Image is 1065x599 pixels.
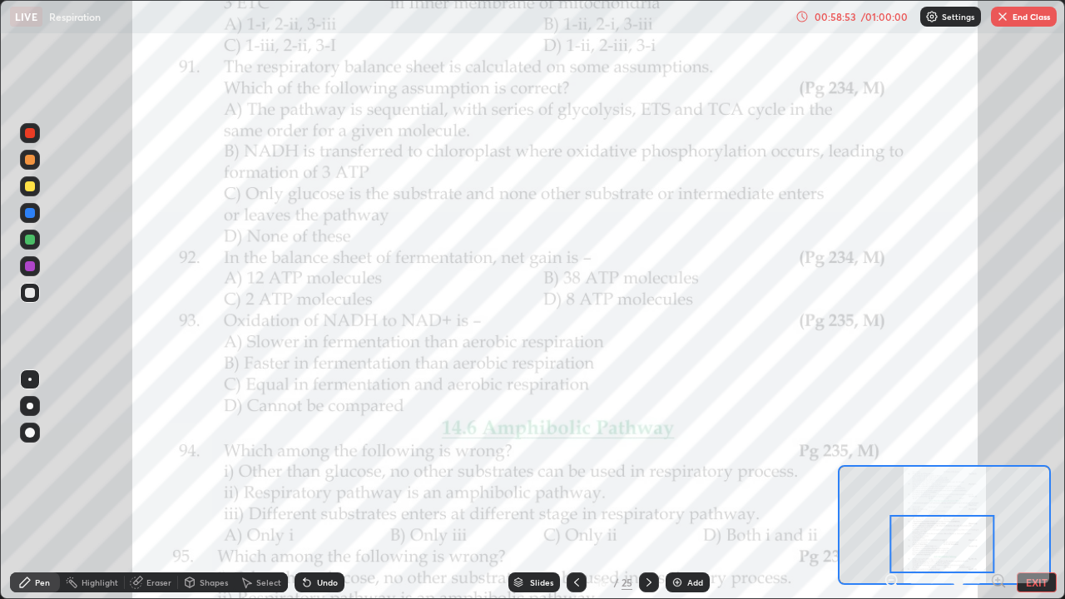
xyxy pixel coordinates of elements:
[256,578,281,587] div: Select
[687,578,703,587] div: Add
[1017,572,1057,592] button: EXIT
[671,576,684,589] img: add-slide-button
[622,575,632,590] div: 25
[991,7,1057,27] button: End Class
[530,578,553,587] div: Slides
[812,12,859,22] div: 00:58:53
[35,578,50,587] div: Pen
[593,577,610,587] div: 16
[942,12,974,21] p: Settings
[996,10,1009,23] img: end-class-cross
[925,10,939,23] img: class-settings-icons
[146,578,171,587] div: Eraser
[859,12,910,22] div: / 01:00:00
[15,10,37,23] p: LIVE
[200,578,228,587] div: Shapes
[613,577,618,587] div: /
[317,578,338,587] div: Undo
[82,578,118,587] div: Highlight
[49,10,101,23] p: Respiration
